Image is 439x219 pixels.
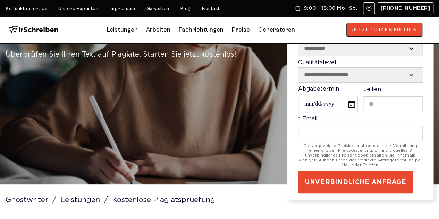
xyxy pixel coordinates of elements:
a: Generatoren [258,24,295,35]
label: Abgabetermin [298,86,358,112]
a: Leistungen [60,197,110,203]
input: Abgabetermin [298,96,358,112]
a: Impressum [110,6,135,11]
button: JETZT PREIS KALKULIEREN [346,23,422,37]
button: UNVERBINDLICHE ANFRAGE [298,171,413,193]
select: Fachbereich [298,41,422,56]
span: Kostenlose Plagiatspruefung [112,197,218,203]
a: Arbeiten [146,24,170,35]
a: Leistungen [107,24,138,35]
a: So funktioniert es [6,6,47,11]
span: Seiten [363,87,381,92]
a: [PHONE_NUMBER] [378,2,433,14]
label: Qualitätslevel [298,60,423,83]
a: Preise [232,26,250,33]
img: Schedule [295,6,301,11]
a: Ghostwriter [6,197,59,203]
span: UNVERBINDLICHE ANFRAGE [305,178,406,186]
div: Überprüfen Sie Ihren Text auf Plagiate. Starten Sie jetzt kostenlos! [6,49,242,60]
img: logo wirschreiben [8,23,58,37]
a: Fachrichtungen [179,24,223,35]
a: Blog [180,6,191,11]
select: Qualitätslevel [298,68,423,82]
label: * Email [298,116,423,140]
div: Die angezeigte Preiskalkulation dient zur Vermittlung einer groben Preisvorstellung. Ein individu... [298,144,423,168]
span: [PHONE_NUMBER] [381,6,430,11]
a: Garantien [146,6,169,11]
label: Fachbereich [298,33,423,56]
img: Email [366,6,372,11]
a: Unsere Experten [58,6,98,11]
span: 9:00 - 18:00 Mo.-So. [304,6,357,11]
input: * Email [298,126,423,140]
a: Kontakt [202,6,220,11]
